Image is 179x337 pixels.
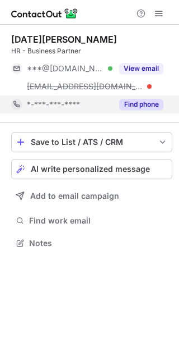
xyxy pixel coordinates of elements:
div: HR - Business Partner [11,46,172,56]
img: ContactOut v5.3.10 [11,7,78,20]
div: [DATE][PERSON_NAME] [11,34,117,45]
button: save-profile-one-click [11,132,172,152]
button: Reveal Button [119,63,163,74]
div: Save to List / ATS / CRM [31,138,153,147]
span: Notes [29,238,168,248]
span: Add to email campaign [30,192,119,201]
button: Notes [11,235,172,251]
span: Find work email [29,216,168,226]
span: [EMAIL_ADDRESS][DOMAIN_NAME] [27,81,143,92]
button: Reveal Button [119,99,163,110]
span: ***@[DOMAIN_NAME] [27,63,104,74]
span: AI write personalized message [31,165,150,174]
button: Find work email [11,213,172,229]
button: Add to email campaign [11,186,172,206]
button: AI write personalized message [11,159,172,179]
